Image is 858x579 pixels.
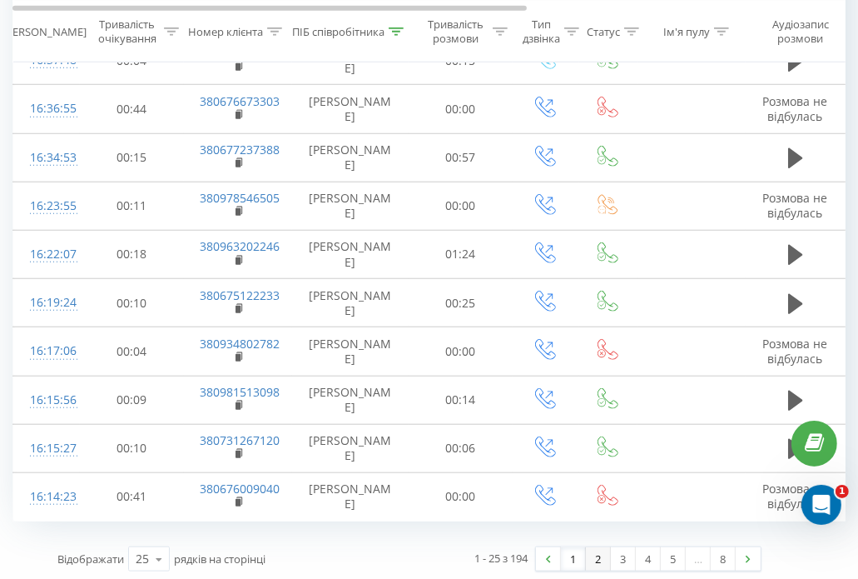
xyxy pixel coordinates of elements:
div: Тривалість очікування [94,17,160,46]
a: 380676009040 [201,481,280,497]
div: 1 - 25 з 194 [474,550,528,567]
a: 5 [661,547,686,571]
a: 3 [611,547,636,571]
td: 00:14 [409,376,513,424]
td: 00:41 [80,472,184,521]
div: 16:36:55 [30,92,63,125]
a: 380981513098 [201,384,280,400]
td: 00:15 [80,133,184,182]
a: 380934802782 [201,336,280,352]
div: Аудіозапис розмови [760,17,841,46]
a: 380675122233 [201,287,280,303]
td: [PERSON_NAME] [292,182,409,230]
div: … [686,547,711,571]
div: 16:23:55 [30,190,63,222]
td: 01:24 [409,230,513,278]
td: 00:09 [80,376,184,424]
td: 00:00 [409,327,513,376]
a: 380978546505 [201,190,280,206]
a: 4 [636,547,661,571]
td: [PERSON_NAME] [292,85,409,133]
span: рядків на сторінці [174,552,265,567]
a: 380676673303 [201,93,280,109]
div: 16:15:56 [30,384,63,417]
td: 00:00 [409,85,513,133]
td: 00:00 [409,472,513,521]
span: Розмова не відбулась [763,481,828,512]
td: 00:44 [80,85,184,133]
div: Тривалість розмови [423,17,489,46]
td: [PERSON_NAME] [292,133,409,182]
a: 8 [711,547,736,571]
td: 00:18 [80,230,184,278]
div: [PERSON_NAME] [2,24,87,38]
div: ПІБ співробітника [292,24,384,38]
a: 2 [586,547,611,571]
td: 00:11 [80,182,184,230]
td: 00:25 [409,279,513,327]
div: 16:34:53 [30,142,63,174]
td: 00:06 [409,424,513,472]
div: 16:15:27 [30,432,63,465]
td: [PERSON_NAME] [292,327,409,376]
div: 25 [136,551,149,567]
div: 16:17:06 [30,335,63,367]
td: [PERSON_NAME] [292,230,409,278]
a: 1 [561,547,586,571]
span: 1 [836,485,849,498]
td: 00:04 [80,327,184,376]
span: Відображати [57,552,124,567]
a: 380677237388 [201,142,280,157]
div: 16:22:07 [30,238,63,271]
td: 00:57 [409,133,513,182]
td: [PERSON_NAME] [292,424,409,472]
span: Розмова не відбулась [763,93,828,124]
a: 380731267120 [201,432,280,448]
td: [PERSON_NAME] [292,472,409,521]
div: Статус [587,24,620,38]
div: 16:19:24 [30,287,63,319]
a: 380963202246 [201,238,280,254]
td: 00:10 [80,279,184,327]
td: [PERSON_NAME] [292,279,409,327]
td: 00:00 [409,182,513,230]
div: Номер клієнта [188,24,263,38]
div: 16:14:23 [30,481,63,513]
td: 00:10 [80,424,184,472]
td: [PERSON_NAME] [292,376,409,424]
span: Розмова не відбулась [763,336,828,367]
span: Розмова не відбулась [763,190,828,221]
iframe: Intercom live chat [801,485,841,525]
div: Ім'я пулу [663,24,710,38]
div: Тип дзвінка [523,17,560,46]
